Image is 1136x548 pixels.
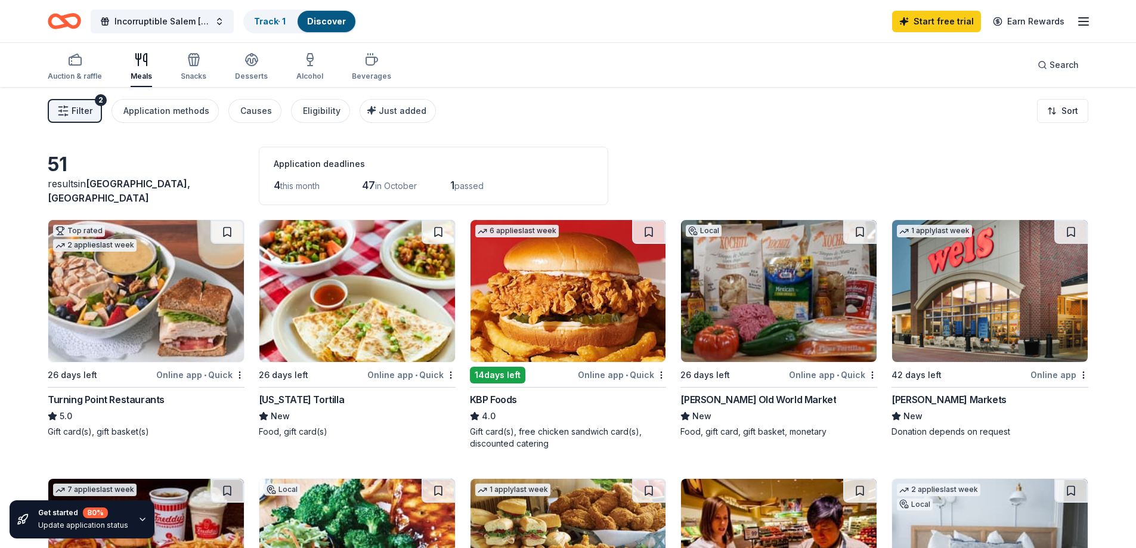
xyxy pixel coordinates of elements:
span: New [903,409,923,423]
div: 7 applies last week [53,484,137,496]
div: 14 days left [470,367,525,383]
div: Application methods [123,104,209,118]
button: Eligibility [291,99,350,123]
div: 2 applies last week [897,484,980,496]
span: [GEOGRAPHIC_DATA], [GEOGRAPHIC_DATA] [48,178,190,204]
span: 4.0 [482,409,496,423]
img: Image for Livoti's Old World Market [681,220,877,362]
div: Food, gift card, gift basket, monetary [680,426,877,438]
span: New [271,409,290,423]
span: Incorruptible Salem [DATE] [114,14,210,29]
span: Just added [379,106,426,116]
span: Search [1050,58,1079,72]
div: Turning Point Restaurants [48,392,165,407]
div: [PERSON_NAME] Markets [892,392,1007,407]
span: • [837,370,839,380]
span: New [692,409,711,423]
div: 26 days left [48,368,97,382]
div: 51 [48,153,244,177]
div: Snacks [181,72,206,81]
button: Search [1028,53,1088,77]
div: Local [264,484,300,496]
div: Desserts [235,72,268,81]
a: Image for Weis Markets1 applylast week42 days leftOnline app[PERSON_NAME] MarketsNewDonation depe... [892,219,1088,438]
div: Online app [1030,367,1088,382]
a: Earn Rewards [986,11,1072,32]
div: 6 applies last week [475,225,559,237]
div: [PERSON_NAME] Old World Market [680,392,836,407]
img: Image for California Tortilla [259,220,455,362]
div: 1 apply last week [475,484,550,496]
div: Beverages [352,72,391,81]
div: Meals [131,72,152,81]
div: Alcohol [296,72,323,81]
button: Track· 1Discover [243,10,357,33]
span: 1 [450,179,454,191]
span: 4 [274,179,280,191]
span: 47 [362,179,375,191]
div: Online app Quick [578,367,666,382]
span: • [415,370,417,380]
a: Image for California Tortilla26 days leftOnline app•Quick[US_STATE] TortillaNewFood, gift card(s) [259,219,456,438]
span: 5.0 [60,409,72,423]
div: 42 days left [892,368,942,382]
div: Online app Quick [367,367,456,382]
button: Alcohol [296,48,323,87]
a: Image for KBP Foods6 applieslast week14days leftOnline app•QuickKBP Foods4.0Gift card(s), free ch... [470,219,667,450]
div: 80 % [83,507,108,518]
div: Gift card(s), free chicken sandwich card(s), discounted catering [470,426,667,450]
div: Causes [240,104,272,118]
div: 2 [95,94,107,106]
button: Snacks [181,48,206,87]
div: Food, gift card(s) [259,426,456,438]
button: Incorruptible Salem [DATE] [91,10,234,33]
div: Gift card(s), gift basket(s) [48,426,244,438]
div: Local [897,499,933,510]
span: passed [454,181,484,191]
a: Start free trial [892,11,981,32]
div: Application deadlines [274,157,593,171]
button: Meals [131,48,152,87]
div: Local [686,225,722,237]
div: 26 days left [259,368,308,382]
div: Eligibility [303,104,341,118]
a: Discover [307,16,346,26]
img: Image for Weis Markets [892,220,1088,362]
div: KBP Foods [470,392,517,407]
div: results [48,177,244,205]
img: Image for Turning Point Restaurants [48,220,244,362]
button: Desserts [235,48,268,87]
div: Donation depends on request [892,426,1088,438]
div: Online app Quick [789,367,877,382]
span: • [204,370,206,380]
div: 1 apply last week [897,225,972,237]
div: Update application status [38,521,128,530]
span: Sort [1061,104,1078,118]
div: 26 days left [680,368,730,382]
div: Auction & raffle [48,72,102,81]
button: Application methods [112,99,219,123]
div: Online app Quick [156,367,244,382]
a: Track· 1 [254,16,286,26]
div: [US_STATE] Tortilla [259,392,344,407]
button: Sort [1037,99,1088,123]
button: Filter2 [48,99,102,123]
button: Beverages [352,48,391,87]
span: in October [375,181,417,191]
a: Image for Turning Point RestaurantsTop rated2 applieslast week26 days leftOnline app•QuickTurning... [48,219,244,438]
span: in [48,178,190,204]
img: Image for KBP Foods [471,220,666,362]
div: Get started [38,507,128,518]
span: Filter [72,104,92,118]
a: Image for Livoti's Old World MarketLocal26 days leftOnline app•Quick[PERSON_NAME] Old World Marke... [680,219,877,438]
a: Home [48,7,81,35]
div: Top rated [53,225,105,237]
button: Causes [228,99,281,123]
span: this month [280,181,320,191]
button: Just added [360,99,436,123]
button: Auction & raffle [48,48,102,87]
div: 2 applies last week [53,239,137,252]
span: • [626,370,628,380]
